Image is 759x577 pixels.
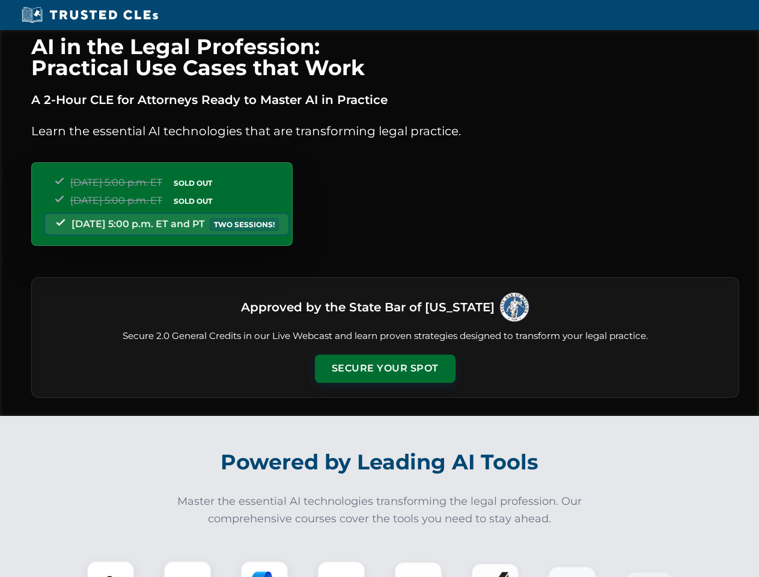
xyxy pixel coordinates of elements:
[70,195,162,206] span: [DATE] 5:00 p.m. ET
[31,36,739,78] h1: AI in the Legal Profession: Practical Use Cases that Work
[70,177,162,188] span: [DATE] 5:00 p.m. ET
[18,6,162,24] img: Trusted CLEs
[47,441,713,483] h2: Powered by Leading AI Tools
[31,90,739,109] p: A 2-Hour CLE for Attorneys Ready to Master AI in Practice
[169,493,590,528] p: Master the essential AI technologies transforming the legal profession. Our comprehensive courses...
[315,355,456,382] button: Secure Your Spot
[31,121,739,141] p: Learn the essential AI technologies that are transforming legal practice.
[499,292,529,322] img: Logo
[241,296,495,318] h3: Approved by the State Bar of [US_STATE]
[46,329,724,343] p: Secure 2.0 General Credits in our Live Webcast and learn proven strategies designed to transform ...
[169,195,216,207] span: SOLD OUT
[169,177,216,189] span: SOLD OUT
